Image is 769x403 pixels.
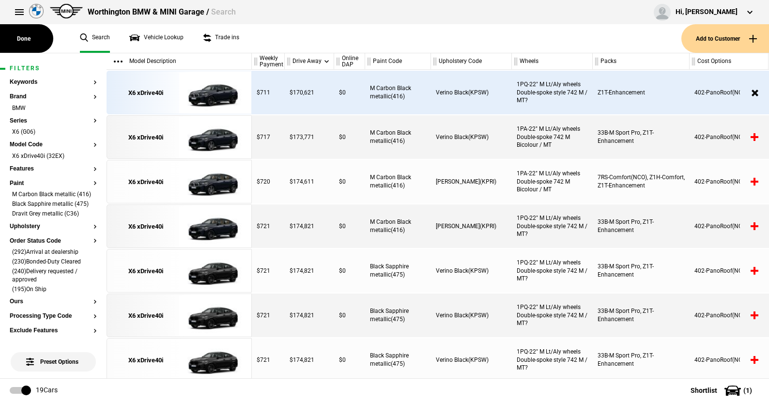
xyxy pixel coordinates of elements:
[179,116,246,159] img: cosySec
[690,53,768,70] div: Cost Options
[512,249,593,293] div: 1PQ-22" M Lt/Aly wheels Double-spoke style 742 M / MT?
[365,71,431,114] div: M Carbon Black metallic(416)
[211,7,236,16] span: Search
[179,249,246,293] img: cosySec
[10,190,97,200] li: M Carbon Black metallic (416)
[10,238,97,299] section: Order Status Code(292)Arrival at dealership(230)Bonded-Duty Cleared(240)Delivery requested / appr...
[29,4,44,18] img: bmw.png
[593,204,690,248] div: 33B-M Sport Pro, Z1T-Enhancement
[128,311,163,320] div: X6 xDrive40i
[10,79,97,86] button: Keywords
[10,93,97,100] button: Brand
[10,210,97,219] li: Dravit Grey metallic (C36)
[10,298,97,305] button: Ours
[334,294,365,337] div: $0
[36,386,58,395] div: 19 Cars
[593,115,690,159] div: 33B-M Sport Pro, Z1T-Enhancement
[512,115,593,159] div: 1PA-22" M Lt/Aly wheels Double-spoke 742 M Bicolour / MT
[690,204,769,248] div: 402-PanoRoof(NCO)
[285,53,334,70] div: Drive Away
[179,160,246,204] img: cosySec
[203,24,239,53] a: Trade ins
[10,313,97,327] section: Processing Type Code
[593,338,690,382] div: 33B-M Sport Pro, Z1T-Enhancement
[10,118,97,124] button: Series
[334,204,365,248] div: $0
[112,160,179,204] a: X6 xDrive40i
[431,204,512,248] div: [PERSON_NAME](KPRI)
[334,249,365,293] div: $0
[512,338,593,382] div: 1PQ-22" M Lt/Aly wheels Double-spoke style 742 M / MT?
[10,152,97,162] li: X6 xDrive40i (32EX)
[252,160,285,203] div: $720
[285,160,334,203] div: $174,611
[431,71,512,114] div: Verino Black(KPSW)
[431,160,512,203] div: [PERSON_NAME](KPRI)
[112,205,179,248] a: X6 xDrive40i
[334,160,365,203] div: $0
[512,294,593,337] div: 1PQ-22" M Lt/Aly wheels Double-spoke style 742 M / MT?
[10,166,97,180] section: Features
[285,338,334,382] div: $174,821
[593,160,690,203] div: 7RS-Comfort(NCO), Z1H-Comfort, Z1T-Enhancement
[10,298,97,313] section: Ours
[431,53,511,70] div: Upholstery Code
[512,204,593,248] div: 1PQ-22" M Lt/Aly wheels Double-spoke style 742 M / MT?
[10,65,97,72] h1: Filters
[10,327,97,342] section: Exclude Features
[128,178,163,186] div: X6 xDrive40i
[128,89,163,97] div: X6 xDrive40i
[690,71,769,114] div: 402-PanoRoof(NCO)
[285,249,334,293] div: $174,821
[252,294,285,337] div: $721
[252,71,285,114] div: $711
[128,133,163,142] div: X6 xDrive40i
[10,180,97,187] button: Paint
[334,338,365,382] div: $0
[10,128,97,138] li: X6 (G06)
[112,116,179,159] a: X6 xDrive40i
[28,346,78,365] span: Preset Options
[10,285,97,295] li: (195)On Ship
[512,160,593,203] div: 1PA-22" M Lt/Aly wheels Double-spoke 742 M Bicolour / MT
[365,53,431,70] div: Paint Code
[690,338,769,382] div: 402-PanoRoof(NCO)
[252,249,285,293] div: $721
[179,205,246,248] img: cosySec
[128,356,163,365] div: X6 xDrive40i
[365,204,431,248] div: M Carbon Black metallic(416)
[10,180,97,223] section: PaintM Carbon Black metallic (416)Black Sapphire metallic (475)Dravit Grey metallic (C36)
[10,166,97,172] button: Features
[129,24,184,53] a: Vehicle Lookup
[112,71,179,115] a: X6 xDrive40i
[431,294,512,337] div: Verino Black(KPSW)
[690,249,769,293] div: 402-PanoRoof(NCO)
[690,160,769,203] div: 402-PanoRoof(NCO)
[431,338,512,382] div: Verino Black(KPSW)
[691,387,717,394] span: Shortlist
[10,141,97,148] button: Model Code
[252,53,284,70] div: Weekly Payment
[50,4,83,18] img: mini.png
[10,223,97,238] section: Upholstery
[10,267,97,285] li: (240)Delivery requested / approved
[365,160,431,203] div: M Carbon Black metallic(416)
[80,24,110,53] a: Search
[10,200,97,210] li: Black Sapphire metallic (475)
[112,294,179,338] a: X6 xDrive40i
[365,294,431,337] div: Black Sapphire metallic(475)
[107,53,251,70] div: Model Description
[365,338,431,382] div: Black Sapphire metallic(475)
[10,79,97,93] section: Keywords
[179,339,246,382] img: cosySec
[676,7,738,17] div: Hi, [PERSON_NAME]
[179,294,246,338] img: cosySec
[10,223,97,230] button: Upholstery
[512,53,592,70] div: Wheels
[10,327,97,334] button: Exclude Features
[10,313,97,320] button: Processing Type Code
[112,249,179,293] a: X6 xDrive40i
[593,71,690,114] div: Z1T-Enhancement
[252,204,285,248] div: $721
[690,294,769,337] div: 402-PanoRoof(NCO)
